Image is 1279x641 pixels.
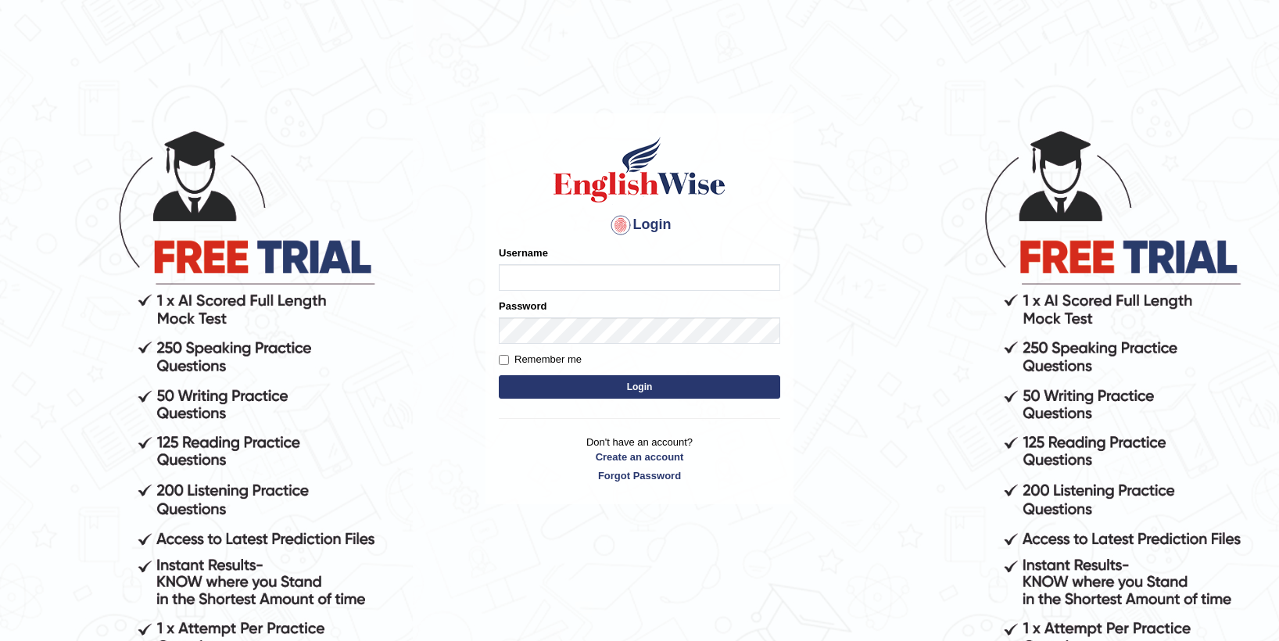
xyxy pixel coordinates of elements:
[499,435,780,483] p: Don't have an account?
[499,355,509,365] input: Remember me
[499,449,780,464] a: Create an account
[499,245,548,260] label: Username
[499,352,582,367] label: Remember me
[499,213,780,238] h4: Login
[499,468,780,483] a: Forgot Password
[499,375,780,399] button: Login
[499,299,546,313] label: Password
[550,134,729,205] img: Logo of English Wise sign in for intelligent practice with AI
